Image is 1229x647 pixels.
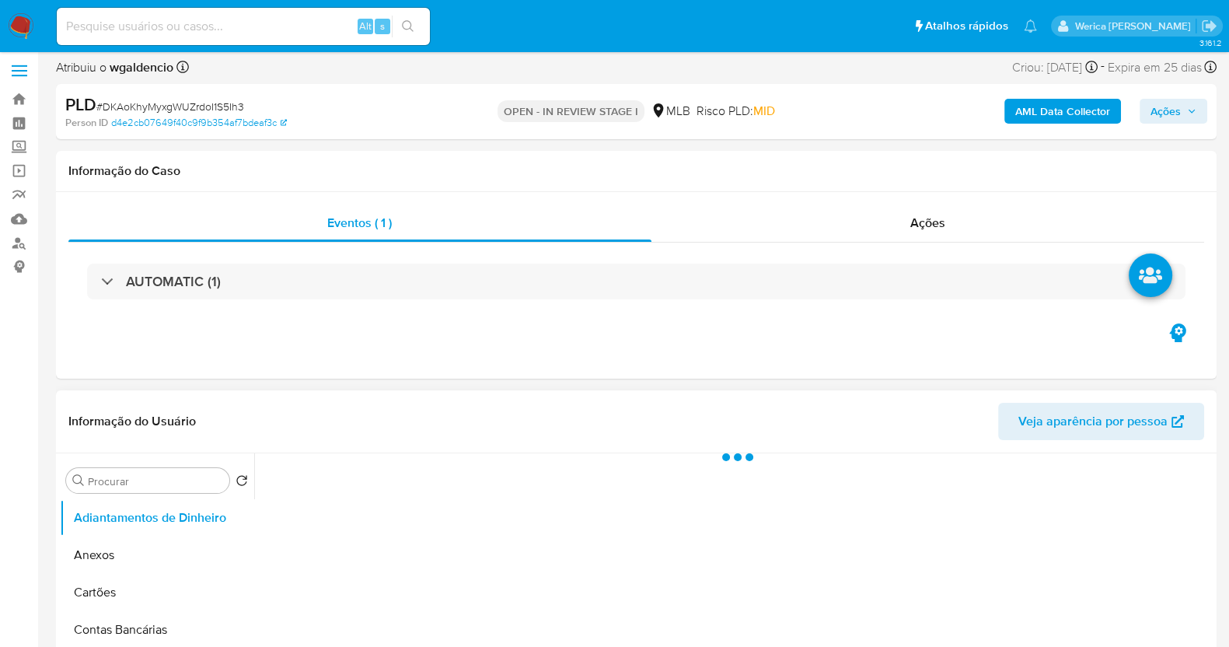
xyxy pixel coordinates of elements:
[60,537,254,574] button: Anexos
[651,103,690,120] div: MLB
[1140,99,1207,124] button: Ações
[56,59,173,76] span: Atribuiu o
[1015,99,1110,124] b: AML Data Collector
[68,414,196,429] h1: Informação do Usuário
[87,264,1185,299] div: AUTOMATIC (1)
[392,16,424,37] button: search-icon
[65,92,96,117] b: PLD
[1018,403,1168,440] span: Veja aparência por pessoa
[106,58,173,76] b: wgaldencio
[498,100,644,122] p: OPEN - IN REVIEW STAGE I
[380,19,385,33] span: s
[327,214,392,232] span: Eventos ( 1 )
[1012,57,1098,78] div: Criou: [DATE]
[60,574,254,611] button: Cartões
[359,19,372,33] span: Alt
[88,474,223,488] input: Procurar
[1004,99,1121,124] button: AML Data Collector
[96,99,244,114] span: # DKAoKhyMyxgWUZrdoI1S5Ih3
[1101,57,1105,78] span: -
[998,403,1204,440] button: Veja aparência por pessoa
[236,474,248,491] button: Retornar ao pedido padrão
[697,103,775,120] span: Risco PLD:
[753,102,775,120] span: MID
[1108,59,1202,76] span: Expira em 25 dias
[1074,19,1196,33] p: werica.jgaldencio@mercadolivre.com
[1150,99,1181,124] span: Ações
[1024,19,1037,33] a: Notificações
[68,163,1204,179] h1: Informação do Caso
[72,474,85,487] button: Procurar
[126,273,221,290] h3: AUTOMATIC (1)
[925,18,1008,34] span: Atalhos rápidos
[60,499,254,537] button: Adiantamentos de Dinheiro
[910,214,945,232] span: Ações
[111,116,287,130] a: d4e2cb07649f40c9f9b354af7bdeaf3c
[57,16,430,37] input: Pesquise usuários ou casos...
[65,116,108,130] b: Person ID
[1201,18,1217,34] a: Sair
